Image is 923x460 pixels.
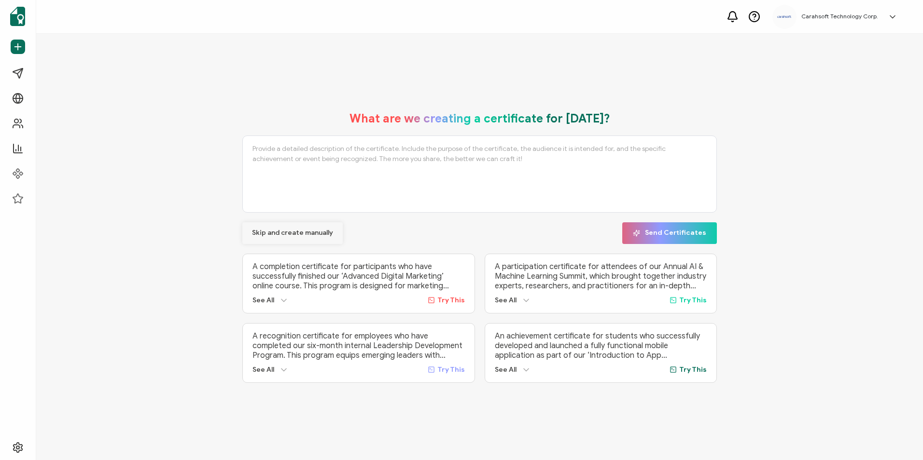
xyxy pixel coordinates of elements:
[495,262,707,291] p: A participation certificate for attendees of our Annual AI & Machine Learning Summit, which broug...
[252,262,464,291] p: A completion certificate for participants who have successfully finished our ‘Advanced Digital Ma...
[679,365,707,374] span: Try This
[437,296,465,304] span: Try This
[801,13,878,20] h5: Carahsoft Technology Corp.
[622,222,717,244] button: Send Certificates
[875,414,923,460] iframe: Chat Widget
[252,365,274,374] span: See All
[777,15,792,18] img: a9ee5910-6a38-4b3f-8289-cffb42fa798b.svg
[350,111,610,126] h1: What are we creating a certificate for [DATE]?
[252,331,464,360] p: A recognition certificate for employees who have completed our six-month internal Leadership Deve...
[495,365,517,374] span: See All
[10,7,25,26] img: sertifier-logomark-colored.svg
[495,331,707,360] p: An achievement certificate for students who successfully developed and launched a fully functiona...
[252,230,333,236] span: Skip and create manually
[495,296,517,304] span: See All
[242,222,343,244] button: Skip and create manually
[252,296,274,304] span: See All
[679,296,707,304] span: Try This
[437,365,465,374] span: Try This
[633,230,706,237] span: Send Certificates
